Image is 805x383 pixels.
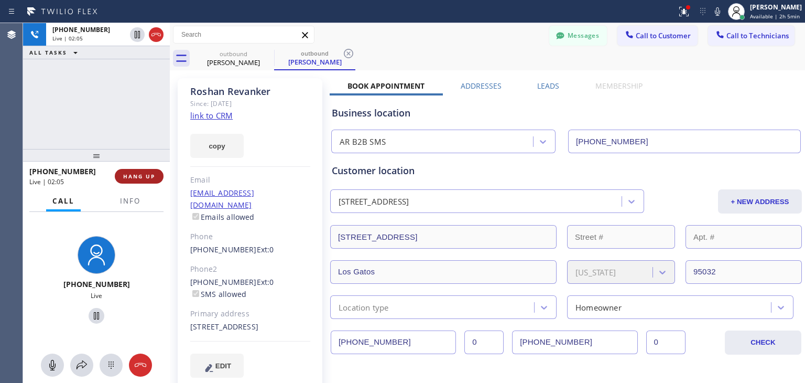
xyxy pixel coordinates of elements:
[190,134,244,158] button: copy
[192,213,199,220] input: Emails allowed
[190,110,233,121] a: link to CRM
[194,47,273,70] div: Roshan Revanker
[41,354,64,377] button: Mute
[512,331,637,354] input: Phone Number 2
[192,290,199,297] input: SMS allowed
[52,25,110,34] span: [PHONE_NUMBER]
[750,3,802,12] div: [PERSON_NAME]
[257,277,274,287] span: Ext: 0
[332,164,800,178] div: Customer location
[190,277,257,287] a: [PHONE_NUMBER]
[115,169,164,184] button: HANG UP
[114,191,147,211] button: Info
[190,231,310,243] div: Phone
[46,191,81,211] button: Call
[194,50,273,58] div: outbound
[464,331,504,354] input: Ext.
[190,98,310,110] div: Since: [DATE]
[190,86,310,98] div: Roshan Revanker
[149,27,164,42] button: Hang up
[190,263,310,275] div: Phone2
[190,244,257,254] a: [PHONE_NUMBER]
[190,321,310,333] div: [STREET_ADDRESS]
[537,81,559,91] label: Leads
[190,174,310,186] div: Email
[646,331,686,354] input: Ext. 2
[461,81,502,91] label: Addresses
[29,177,64,186] span: Live | 02:05
[686,225,802,249] input: Apt. #
[568,130,801,153] input: Phone Number
[686,260,802,284] input: ZIP
[331,331,456,354] input: Phone Number
[708,26,795,46] button: Call to Technicians
[617,26,698,46] button: Call to Customer
[330,225,557,249] input: Address
[718,189,802,214] button: + NEW ADDRESS
[190,188,254,210] a: [EMAIL_ADDRESS][DOMAIN_NAME]
[100,354,123,377] button: Open dialpad
[52,35,83,42] span: Live | 02:05
[595,81,643,91] label: Membership
[190,354,244,378] button: EDIT
[750,13,800,20] span: Available | 2h 5min
[347,81,425,91] label: Book Appointment
[123,173,155,180] span: HANG UP
[567,225,675,249] input: Street #
[575,301,622,313] div: Homeowner
[129,354,152,377] button: Hang up
[190,212,255,222] label: Emails allowed
[52,196,74,206] span: Call
[23,46,88,59] button: ALL TASKS
[339,196,409,208] div: [STREET_ADDRESS]
[29,49,67,56] span: ALL TASKS
[63,279,130,289] span: [PHONE_NUMBER]
[275,49,354,57] div: outbound
[89,308,104,324] button: Hold Customer
[173,26,314,43] input: Search
[120,196,140,206] span: Info
[636,31,691,40] span: Call to Customer
[710,4,725,19] button: Mute
[190,289,246,299] label: SMS allowed
[194,58,273,67] div: [PERSON_NAME]
[726,31,789,40] span: Call to Technicians
[332,106,800,120] div: Business location
[70,354,93,377] button: Open directory
[339,301,389,313] div: Location type
[275,57,354,67] div: [PERSON_NAME]
[130,27,145,42] button: Hold Customer
[190,308,310,320] div: Primary address
[330,260,557,284] input: City
[275,47,354,69] div: Roshan Revanker
[340,136,386,148] div: AR B2B SMS
[29,166,96,176] span: [PHONE_NUMBER]
[725,331,801,355] button: CHECK
[215,362,231,370] span: EDIT
[257,244,274,254] span: Ext: 0
[91,291,102,300] span: Live
[549,26,607,46] button: Messages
